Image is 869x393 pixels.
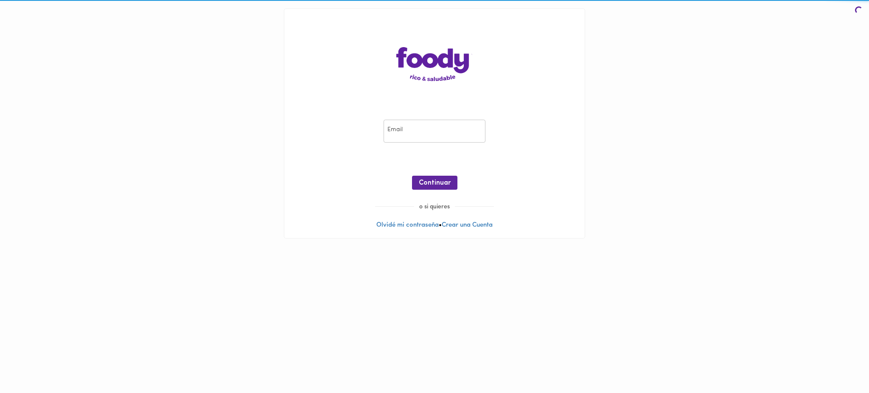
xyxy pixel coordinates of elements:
[419,179,451,187] span: Continuar
[412,176,457,190] button: Continuar
[414,204,455,210] span: o si quieres
[396,47,473,81] img: logo-main-page.png
[376,222,439,228] a: Olvidé mi contraseña
[820,344,861,385] iframe: Messagebird Livechat Widget
[284,9,585,238] div: •
[442,222,493,228] a: Crear una Cuenta
[384,120,485,143] input: pepitoperez@gmail.com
